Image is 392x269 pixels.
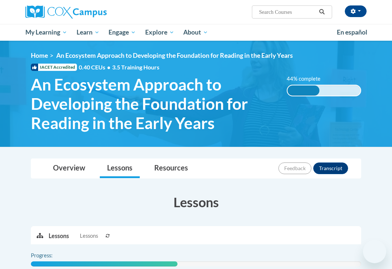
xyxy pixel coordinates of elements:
[79,63,112,71] span: 0.40 CEUs
[332,25,372,40] a: En español
[278,162,311,174] button: Feedback
[31,75,276,132] span: An Ecosystem Approach to Developing the Foundation for Reading in the Early Years
[77,28,99,37] span: Learn
[363,240,386,263] iframe: Button to launch messaging window
[258,8,317,16] input: Search Courses
[107,64,110,71] span: •
[25,5,107,19] img: Cox Campus
[145,28,174,37] span: Explore
[46,159,93,178] a: Overview
[31,64,77,71] span: IACET Accredited
[100,159,140,178] a: Lessons
[140,24,179,41] a: Explore
[104,24,140,41] a: Engage
[317,8,327,16] button: Search
[112,64,159,71] span: 3.5 Training Hours
[21,24,72,41] a: My Learning
[20,24,372,41] div: Main menu
[183,28,208,37] span: About
[287,85,319,96] div: 44% complete
[109,28,136,37] span: Engage
[287,75,328,83] label: 44% complete
[72,24,104,41] a: Learn
[56,52,293,59] span: An Ecosystem Approach to Developing the Foundation for Reading in the Early Years
[179,24,213,41] a: About
[25,28,67,37] span: My Learning
[147,159,195,178] a: Resources
[31,252,73,260] label: Progress:
[25,5,132,19] a: Cox Campus
[49,232,69,240] p: Lessons
[313,162,348,174] button: Transcript
[80,232,98,240] span: Lessons
[345,5,367,17] button: Account Settings
[337,28,367,36] span: En español
[31,193,361,211] h3: Lessons
[31,52,48,59] a: Home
